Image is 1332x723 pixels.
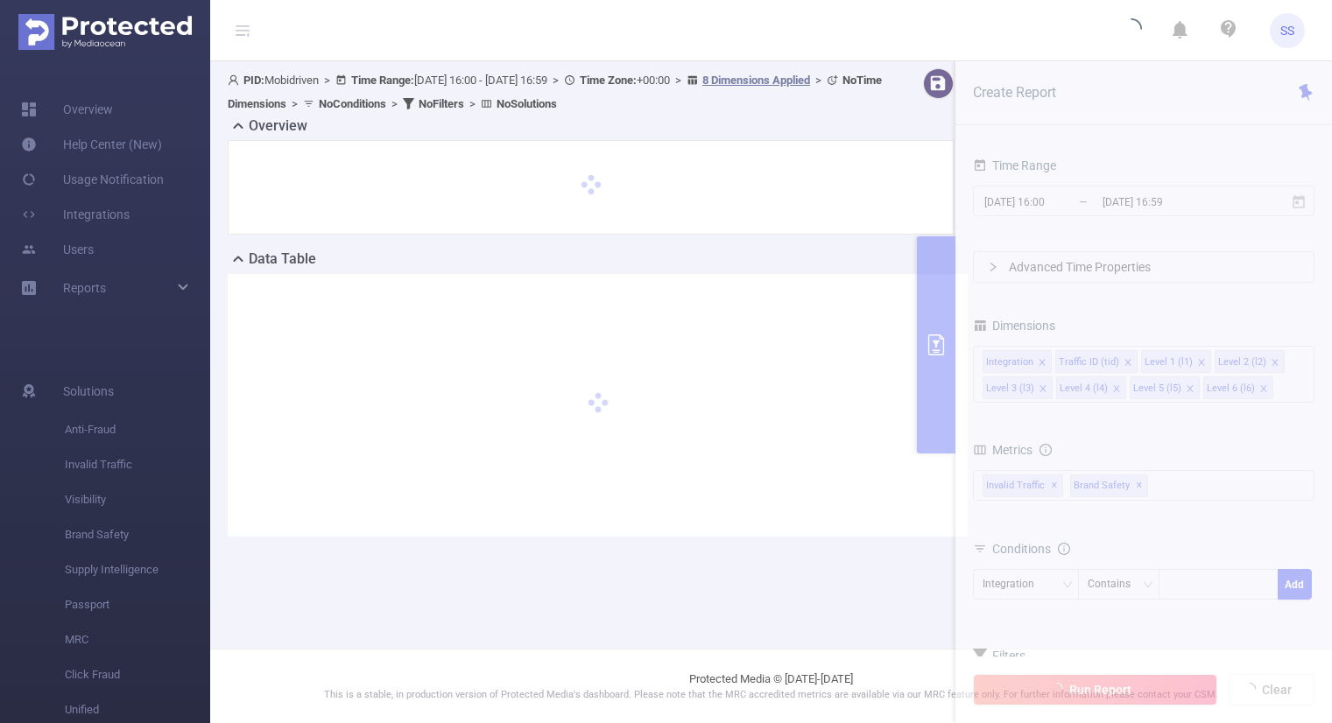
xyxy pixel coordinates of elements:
[254,688,1288,703] p: This is a stable, in production version of Protected Media's dashboard. Please note that the MRC ...
[18,14,192,50] img: Protected Media
[419,97,464,110] b: No Filters
[386,97,403,110] span: >
[810,74,827,87] span: >
[243,74,264,87] b: PID:
[63,281,106,295] span: Reports
[65,482,210,517] span: Visibility
[21,127,162,162] a: Help Center (New)
[210,649,1332,723] footer: Protected Media © [DATE]-[DATE]
[249,249,316,270] h2: Data Table
[65,587,210,622] span: Passport
[580,74,637,87] b: Time Zone:
[547,74,564,87] span: >
[670,74,687,87] span: >
[319,97,386,110] b: No Conditions
[228,74,243,86] i: icon: user
[286,97,303,110] span: >
[21,162,164,197] a: Usage Notification
[1121,18,1142,43] i: icon: loading
[249,116,307,137] h2: Overview
[1280,13,1294,48] span: SS
[63,374,114,409] span: Solutions
[228,74,882,110] span: Mobidriven [DATE] 16:00 - [DATE] 16:59 +00:00
[497,97,557,110] b: No Solutions
[464,97,481,110] span: >
[65,517,210,552] span: Brand Safety
[65,657,210,692] span: Click Fraud
[65,552,210,587] span: Supply Intelligence
[351,74,414,87] b: Time Range:
[63,270,106,305] a: Reports
[21,232,94,267] a: Users
[21,92,113,127] a: Overview
[65,622,210,657] span: MRC
[65,412,210,447] span: Anti-Fraud
[702,74,810,87] u: 8 Dimensions Applied
[65,447,210,482] span: Invalid Traffic
[21,197,130,232] a: Integrations
[319,74,335,87] span: >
